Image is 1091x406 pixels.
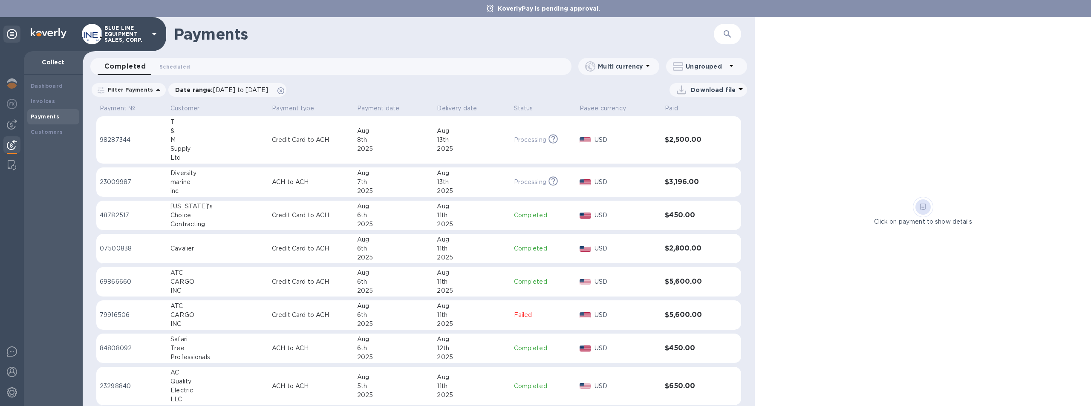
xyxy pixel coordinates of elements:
div: & [170,127,265,135]
div: ATC [170,268,265,277]
div: 2025 [437,391,507,400]
div: Aug [437,373,507,382]
div: [US_STATE]'s [170,202,265,211]
b: Invoices [31,98,55,104]
div: 2025 [437,220,507,229]
p: USD [595,178,658,187]
p: Completed [514,244,573,253]
span: Payee currency [580,104,637,113]
div: Aug [357,202,430,211]
p: Processing [514,135,546,144]
div: 2025 [357,353,430,362]
div: inc [170,187,265,196]
div: Aug [357,127,430,135]
p: Multi currency [598,62,643,71]
b: Customers [31,129,63,135]
div: 11th [437,382,507,391]
h3: $2,800.00 [665,245,720,253]
div: 8th [357,135,430,144]
div: Aug [437,335,507,344]
p: Collect [31,58,76,66]
img: USD [580,346,591,351]
h1: Payments [174,25,628,43]
h3: $5,600.00 [665,311,720,319]
p: USD [595,344,658,353]
p: KoverlyPay is pending approval. [494,4,605,13]
div: Aug [437,268,507,277]
div: Date range:[DATE] to [DATE] [168,83,286,97]
div: 13th [437,178,507,187]
p: Date range : [175,86,272,94]
p: BLUE LINE EQUIPMENT SALES, CORP. [104,25,147,43]
span: Scheduled [159,62,190,71]
p: USD [595,211,658,220]
span: Delivery date [437,104,488,113]
div: Professionals [170,353,265,362]
div: 6th [357,211,430,220]
p: Payment type [272,104,315,113]
p: ACH to ACH [272,382,350,391]
div: 2025 [437,286,507,295]
div: 13th [437,135,507,144]
div: 6th [357,244,430,253]
div: 11th [437,211,507,220]
p: USD [595,311,658,320]
div: Quality [170,377,265,386]
div: Aug [437,202,507,211]
img: USD [580,137,591,143]
p: Paid [665,104,678,113]
h3: $450.00 [665,211,720,219]
h3: $450.00 [665,344,720,352]
p: Credit Card to ACH [272,311,350,320]
span: Paid [665,104,689,113]
p: 23009987 [100,178,164,187]
div: INC [170,320,265,328]
div: 2025 [357,187,430,196]
div: 2025 [357,320,430,328]
p: USD [595,382,658,391]
p: 69866660 [100,277,164,286]
h3: $5,600.00 [665,278,720,286]
p: Status [514,104,533,113]
div: Aug [437,235,507,244]
div: Safari [170,335,265,344]
p: Credit Card to ACH [272,211,350,220]
div: 2025 [357,286,430,295]
p: Delivery date [437,104,477,113]
div: 6th [357,277,430,286]
div: Cavalier [170,244,265,253]
p: USD [595,244,658,253]
span: Status [514,104,544,113]
img: Logo [31,28,66,38]
span: Customer [170,104,211,113]
div: Aug [357,302,430,311]
p: Completed [514,344,573,353]
p: Payee currency [580,104,626,113]
div: Supply [170,144,265,153]
p: 84808092 [100,344,164,353]
div: 2025 [437,144,507,153]
div: 11th [437,311,507,320]
span: Completed [104,60,146,72]
p: Filter Payments [104,86,153,93]
div: 2025 [357,220,430,229]
div: Aug [437,169,507,178]
div: CARGO [170,277,265,286]
div: 2025 [437,253,507,262]
div: Aug [357,373,430,382]
div: 12th [437,344,507,353]
div: 2025 [357,391,430,400]
div: marine [170,178,265,187]
b: Payments [31,113,59,120]
p: USD [595,277,658,286]
img: USD [580,383,591,389]
img: USD [580,213,591,219]
p: Credit Card to ACH [272,244,350,253]
div: 2025 [437,320,507,328]
div: Diversity [170,169,265,178]
p: Click on payment to show details [874,217,972,226]
h3: $650.00 [665,382,720,390]
img: Foreign exchange [7,99,17,109]
p: Ungrouped [686,62,726,71]
p: Download file [691,86,736,94]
